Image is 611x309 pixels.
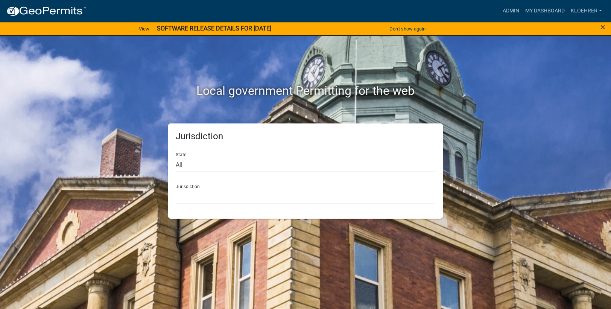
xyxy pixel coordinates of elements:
a: Admin [500,4,522,18]
button: Don't show again [386,23,429,35]
button: Close [600,23,605,32]
h5: Jurisdiction [176,131,435,142]
strong: SOFTWARE RELEASE DETAILS FOR [DATE] [157,25,271,32]
span: × [600,22,605,32]
h2: Local government Permitting for the web [97,84,514,98]
a: My Dashboard [522,4,568,18]
a: View [136,23,152,35]
a: kloehrer [568,4,605,18]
